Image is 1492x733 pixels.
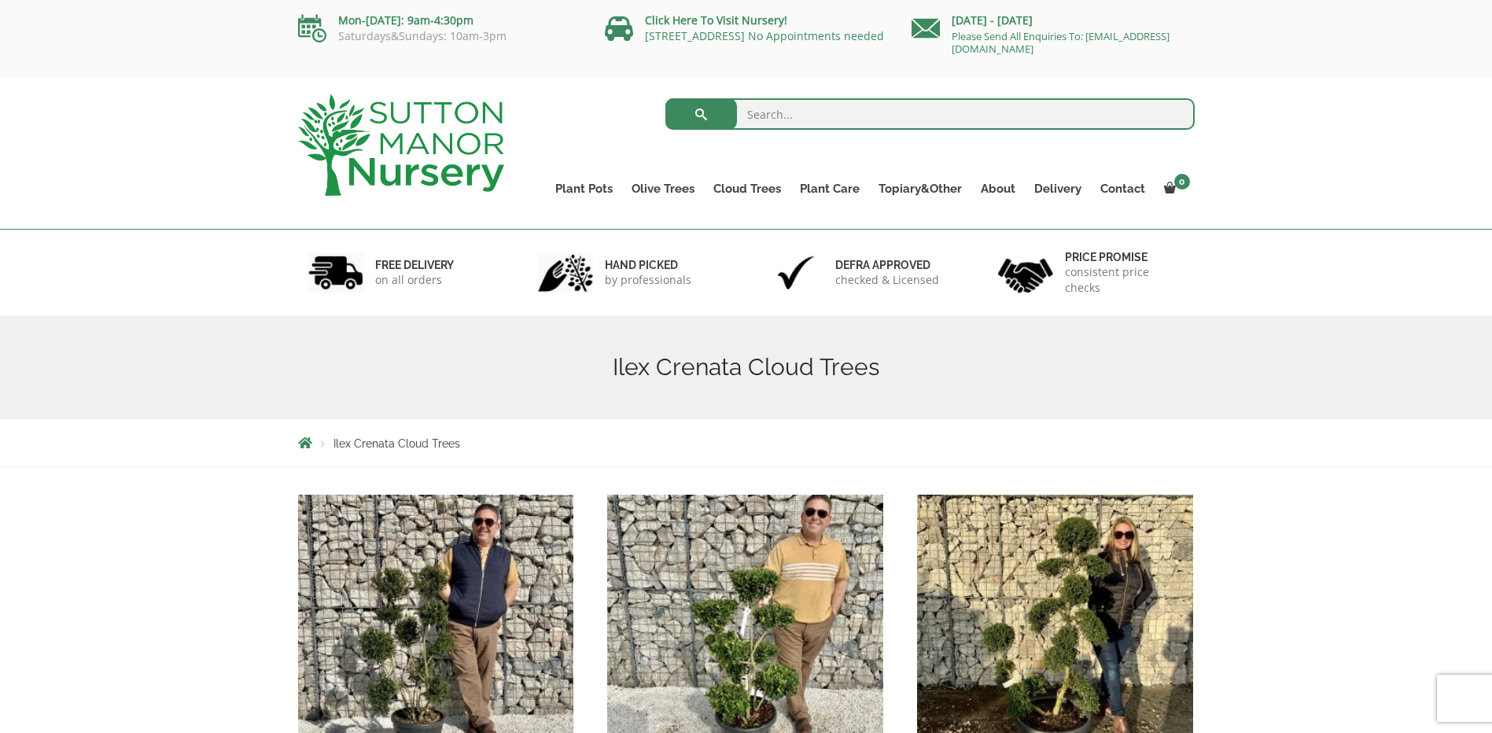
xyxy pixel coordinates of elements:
[790,178,869,200] a: Plant Care
[298,436,1195,449] nav: Breadcrumbs
[998,249,1053,297] img: 4.jpg
[645,28,884,43] a: [STREET_ADDRESS] No Appointments needed
[835,272,939,288] p: checked & Licensed
[1091,178,1155,200] a: Contact
[665,98,1195,130] input: Search...
[835,258,939,272] h6: Defra approved
[645,13,787,28] a: Click Here To Visit Nursery!
[375,258,454,272] h6: FREE DELIVERY
[1065,264,1184,296] p: consistent price checks
[952,29,1170,56] a: Please Send All Enquiries To: [EMAIL_ADDRESS][DOMAIN_NAME]
[375,272,454,288] p: on all orders
[704,178,790,200] a: Cloud Trees
[605,272,691,288] p: by professionals
[298,94,504,196] img: logo
[298,30,581,42] p: Saturdays&Sundays: 10am-3pm
[333,437,460,450] span: Ilex Crenata Cloud Trees
[768,252,823,293] img: 3.jpg
[912,11,1195,30] p: [DATE] - [DATE]
[869,178,971,200] a: Topiary&Other
[1155,178,1195,200] a: 0
[971,178,1025,200] a: About
[538,252,593,293] img: 2.jpg
[605,258,691,272] h6: hand picked
[1025,178,1091,200] a: Delivery
[308,252,363,293] img: 1.jpg
[298,11,581,30] p: Mon-[DATE]: 9am-4:30pm
[1174,174,1190,190] span: 0
[546,178,622,200] a: Plant Pots
[298,353,1195,381] h1: Ilex Crenata Cloud Trees
[622,178,704,200] a: Olive Trees
[1065,250,1184,264] h6: Price promise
